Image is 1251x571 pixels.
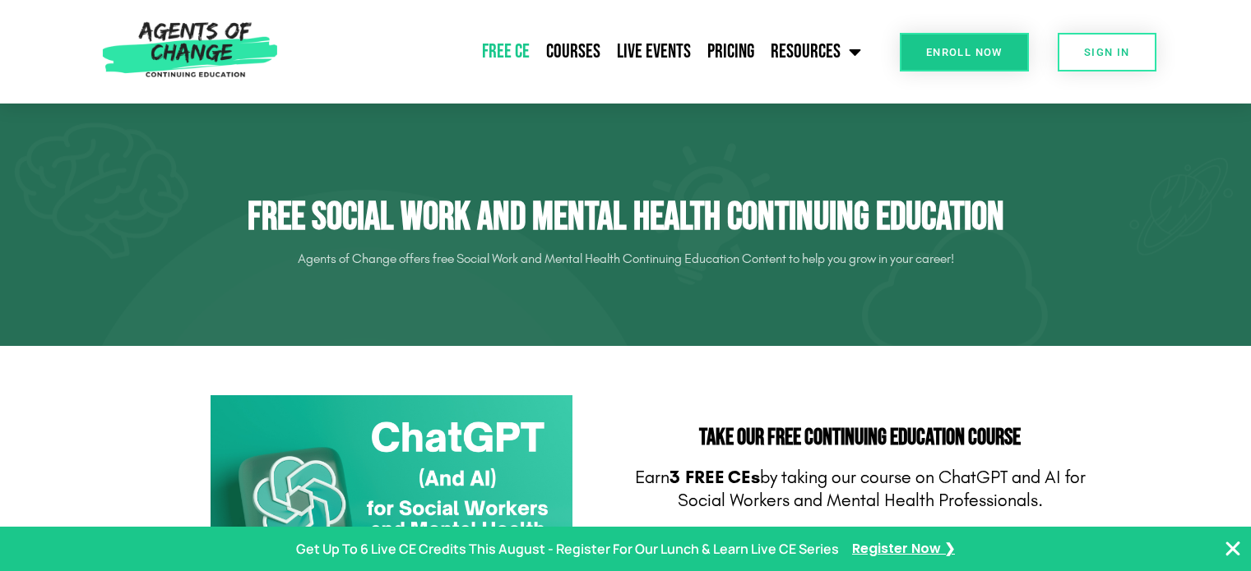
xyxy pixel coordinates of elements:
p: Get Up To 6 Live CE Credits This August - Register For Our Lunch & Learn Live CE Series [296,537,839,561]
span: SIGN IN [1084,47,1130,58]
h2: Take Our FREE Continuing Education Course [634,426,1087,449]
h1: Free Social Work and Mental Health Continuing Education [165,194,1087,242]
a: Courses [538,31,609,72]
a: Pricing [699,31,762,72]
a: SIGN IN [1058,33,1156,71]
button: Close Banner [1223,539,1243,559]
p: Earn by taking our course on ChatGPT and AI for Social Workers and Mental Health Professionals. [634,466,1087,513]
a: Live Events [609,31,699,72]
span: Enroll Now [926,47,1003,58]
a: Enroll Now [900,33,1029,71]
a: Register Now ❯ [852,537,955,561]
a: Free CE [474,31,538,72]
a: Resources [762,31,869,72]
nav: Menu [285,31,869,72]
p: Agents of Change offers free Social Work and Mental Health Continuing Education Content to help y... [165,246,1087,272]
b: 3 FREE CEs [670,467,760,488]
